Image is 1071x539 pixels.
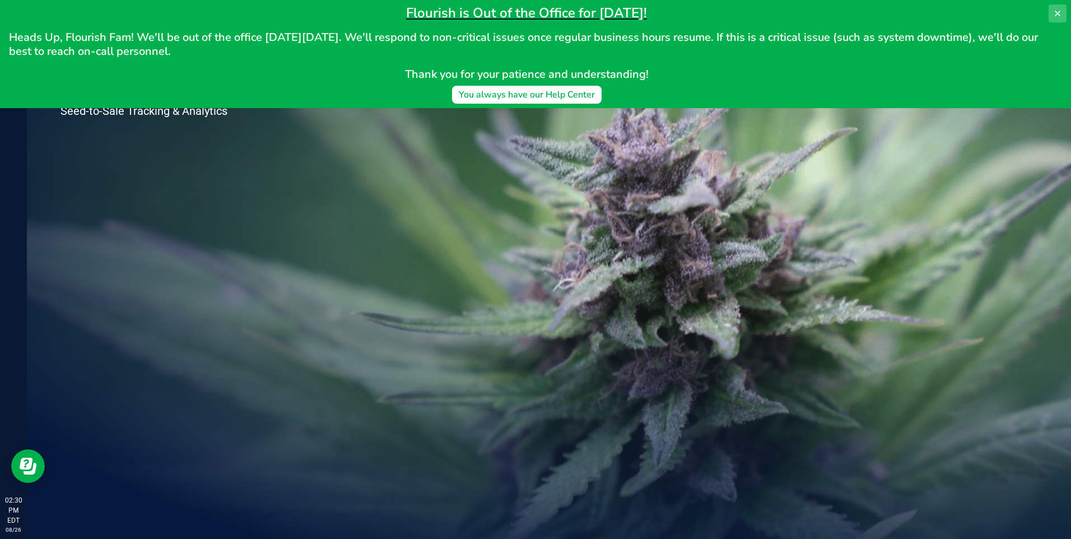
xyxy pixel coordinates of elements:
p: Seed-to-Sale Tracking & Analytics [60,105,273,117]
span: Thank you for your patience and understanding! [405,67,649,82]
p: 02:30 PM EDT [5,495,22,526]
iframe: Resource center [11,449,45,483]
span: Flourish is Out of the Office for [DATE]! [406,4,647,22]
div: You always have our Help Center [459,88,595,101]
p: 08/26 [5,526,22,534]
span: Heads Up, Flourish Fam! We'll be out of the office [DATE][DATE]. We'll respond to non-critical is... [9,30,1041,59]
